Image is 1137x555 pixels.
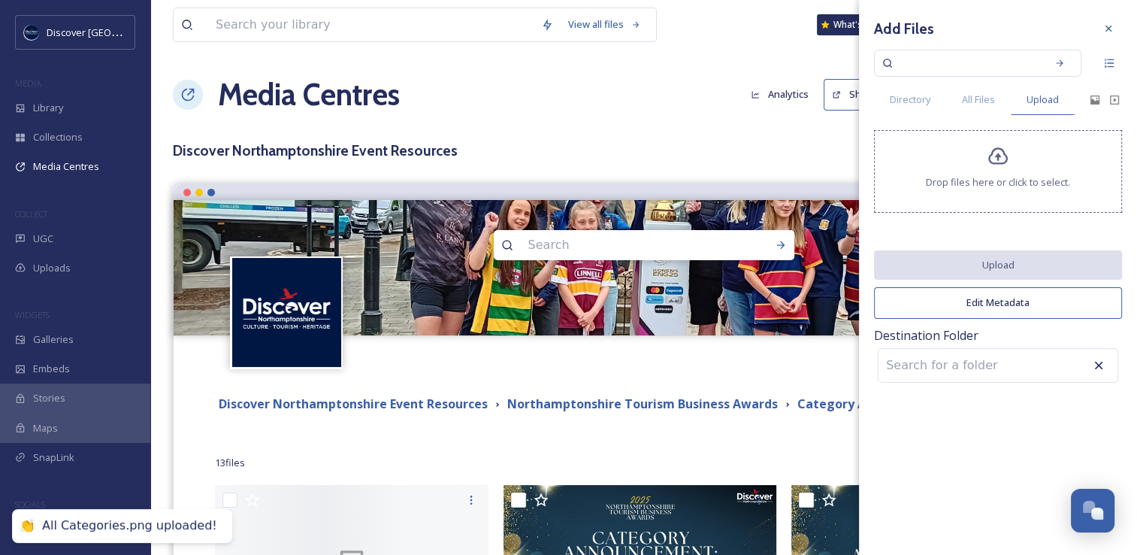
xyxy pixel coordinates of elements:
[232,258,341,367] img: Untitled%20design%20%282%29.png
[874,18,934,40] h3: Add Files
[33,232,53,246] span: UGC
[33,332,74,347] span: Galleries
[24,25,39,40] img: Untitled%20design%20%282%29.png
[33,261,71,275] span: Uploads
[874,326,1122,344] span: Destination Folder
[507,396,778,412] strong: Northamptonshire Tourism Business Awards
[33,159,99,174] span: Media Centres
[926,175,1070,190] span: Drop files here or click to select.
[15,499,45,510] span: SOCIALS
[174,200,1114,335] img: shared image.jpg
[33,450,74,465] span: SnapLink
[1071,489,1114,532] button: Open Chat
[218,72,400,117] a: Media Centres
[15,309,50,320] span: WIDGETS
[33,101,63,115] span: Library
[1027,92,1059,107] span: Upload
[20,518,35,534] div: 👏
[33,362,70,376] span: Embeds
[874,250,1122,280] button: Upload
[219,396,488,412] strong: Discover Northamptonshire Event Resources
[878,349,1044,382] input: Search for a folder
[173,140,1114,162] h3: Discover Northamptonshire Event Resources
[521,229,727,262] input: Search
[561,10,649,39] a: View all files
[208,8,534,41] input: Search your library
[215,456,245,470] span: 13 file s
[874,287,1122,318] button: Edit Metadata
[42,518,217,534] div: All Categories.png uploaded!
[962,92,995,107] span: All Files
[743,80,824,109] a: Analytics
[797,396,999,412] strong: Category Announcements Assets
[743,80,816,109] button: Analytics
[33,421,58,435] span: Maps
[15,208,47,220] span: COLLECT
[824,79,885,110] button: Share
[47,25,183,39] span: Discover [GEOGRAPHIC_DATA]
[817,14,892,35] a: What's New
[15,77,41,89] span: MEDIA
[33,391,65,405] span: Stories
[890,92,930,107] span: Directory
[33,130,83,144] span: Collections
